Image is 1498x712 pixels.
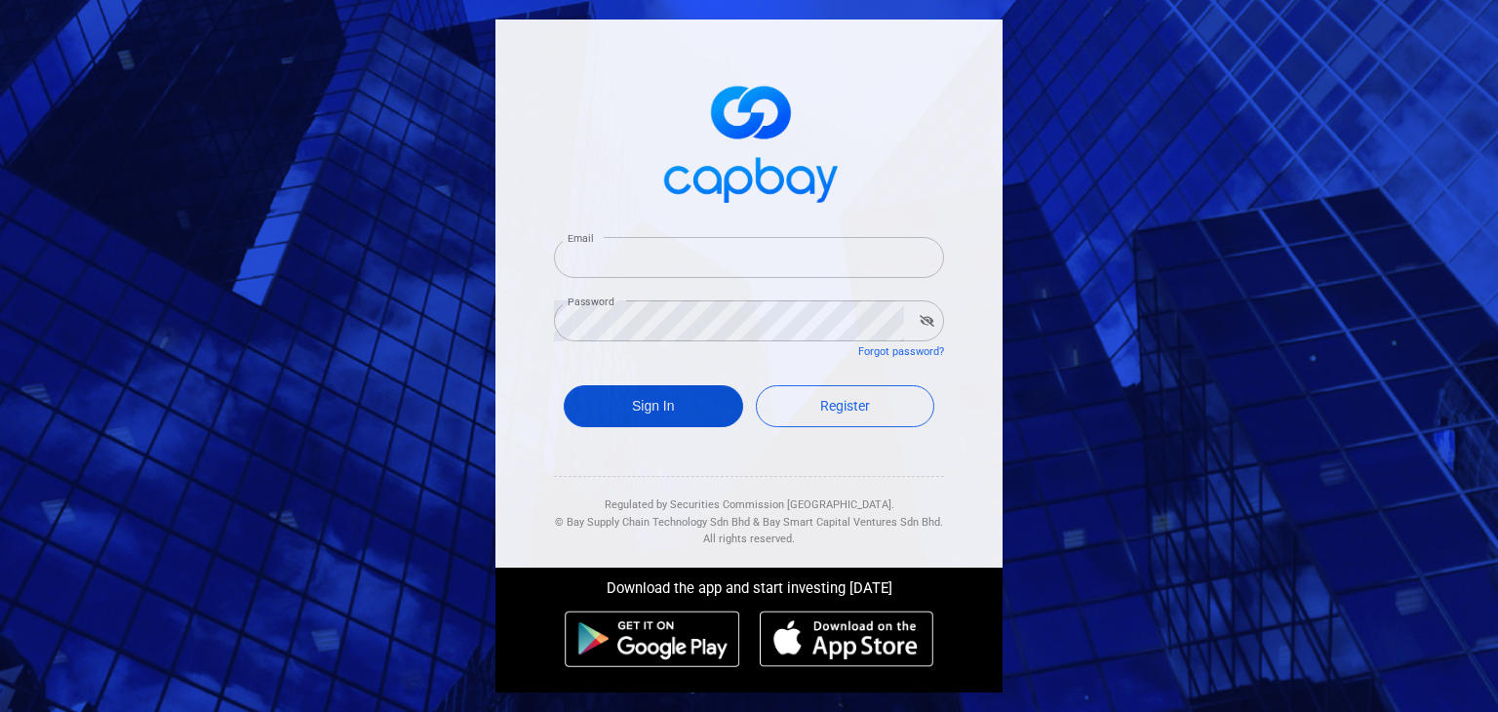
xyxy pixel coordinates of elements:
[760,611,933,667] img: ios
[756,385,935,427] a: Register
[651,68,847,214] img: logo
[568,231,593,246] label: Email
[565,611,740,667] img: android
[481,568,1017,601] div: Download the app and start investing [DATE]
[555,516,750,529] span: © Bay Supply Chain Technology Sdn Bhd
[568,295,614,309] label: Password
[554,477,944,548] div: Regulated by Securities Commission [GEOGRAPHIC_DATA]. & All rights reserved.
[564,385,743,427] button: Sign In
[763,516,943,529] span: Bay Smart Capital Ventures Sdn Bhd.
[858,345,944,358] a: Forgot password?
[820,398,870,414] span: Register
